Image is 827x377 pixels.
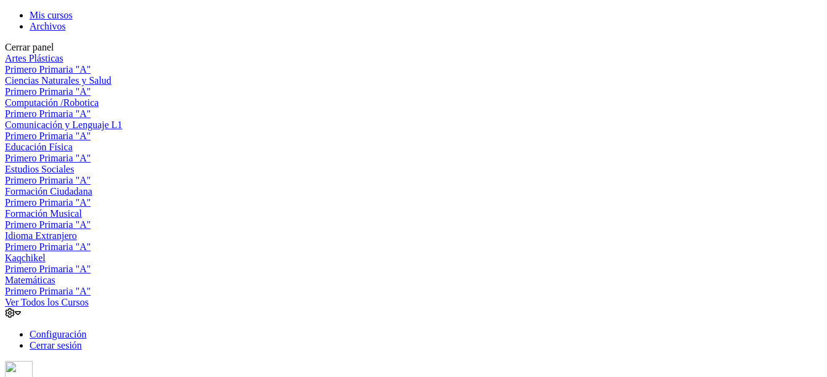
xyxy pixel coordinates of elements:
[5,286,822,297] div: Primero Primaria "A"
[30,340,82,351] a: Cerrar sesión
[5,153,822,164] div: Primero Primaria "A"
[5,120,822,131] div: Comunicación y Lenguaje L1
[5,53,822,64] div: Artes Plásticas
[5,208,822,230] a: Formación MusicalPrimero Primaria "A"
[5,264,822,275] div: Primero Primaria "A"
[5,275,822,286] div: Matemáticas
[5,97,822,120] a: Computación /RoboticaPrimero Primaria "A"
[5,120,822,142] a: Comunicación y Lenguaje L1Primero Primaria "A"
[5,253,822,264] div: Kaqchikel
[5,42,54,52] span: Cerrar panel
[5,208,822,219] div: Formación Musical
[5,186,822,197] div: Formación Ciudadana
[5,64,822,75] div: Primero Primaria "A"
[5,53,822,75] a: Artes PlásticasPrimero Primaria "A"
[5,86,822,97] div: Primero Primaria "A"
[5,186,822,208] a: Formación CiudadanaPrimero Primaria "A"
[30,10,73,20] a: Mis cursos
[5,230,822,253] a: Idioma ExtranjeroPrimero Primaria "A"
[5,275,822,297] a: MatemáticasPrimero Primaria "A"
[5,175,822,186] div: Primero Primaria "A"
[5,75,822,97] a: Ciencias Naturales y SaludPrimero Primaria "A"
[5,142,822,164] a: Educación FísicaPrimero Primaria "A"
[5,108,822,120] div: Primero Primaria "A"
[30,329,86,339] a: Configuración
[5,164,822,175] div: Estudios Sociales
[5,197,822,208] div: Primero Primaria "A"
[5,142,822,153] div: Educación Física
[5,219,822,230] div: Primero Primaria "A"
[5,97,822,108] div: Computación /Robotica
[5,241,822,253] div: Primero Primaria "A"
[5,253,822,275] a: KaqchikelPrimero Primaria "A"
[5,164,822,186] a: Estudios SocialesPrimero Primaria "A"
[30,21,66,31] a: Archivos
[5,131,822,142] div: Primero Primaria "A"
[5,75,822,86] div: Ciencias Naturales y Salud
[5,230,822,241] div: Idioma Extranjero
[5,297,89,307] a: Ver Todos los Cursos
